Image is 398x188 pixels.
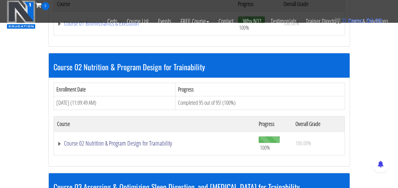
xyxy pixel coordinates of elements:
[301,10,344,32] a: Trainer Directory
[176,10,214,32] a: FREE Course
[334,17,382,24] a: 0 items: $0.00
[103,10,122,32] a: Certs
[7,0,35,29] img: n1-education
[122,10,153,32] a: Course List
[344,10,393,32] a: Terms & Conditions
[175,96,344,110] td: Completed 95 out of 95! (100%)
[334,17,341,24] img: icon11.png
[153,10,176,32] a: Events
[348,17,364,24] span: items:
[238,10,266,32] a: Why N1?
[57,140,252,147] a: Course 02 Nutrition & Program Design for Trainability
[266,10,301,32] a: Testimonials
[214,10,238,32] a: Contact
[260,144,270,151] span: 100%
[342,17,346,24] span: 0
[35,1,49,9] a: 0
[255,116,292,131] th: Progress
[54,83,175,96] th: Enrollment Date
[54,96,175,110] td: [DATE] (11:09:49 AM)
[54,63,345,71] h3: Course 02 Nutrition & Program Design for Trainability
[292,131,344,155] td: 100.00%
[366,17,370,24] span: $
[175,83,344,96] th: Progress
[292,116,344,131] th: Overall Grade
[54,116,255,131] th: Course
[366,17,382,24] bdi: 0.00
[41,2,49,10] span: 0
